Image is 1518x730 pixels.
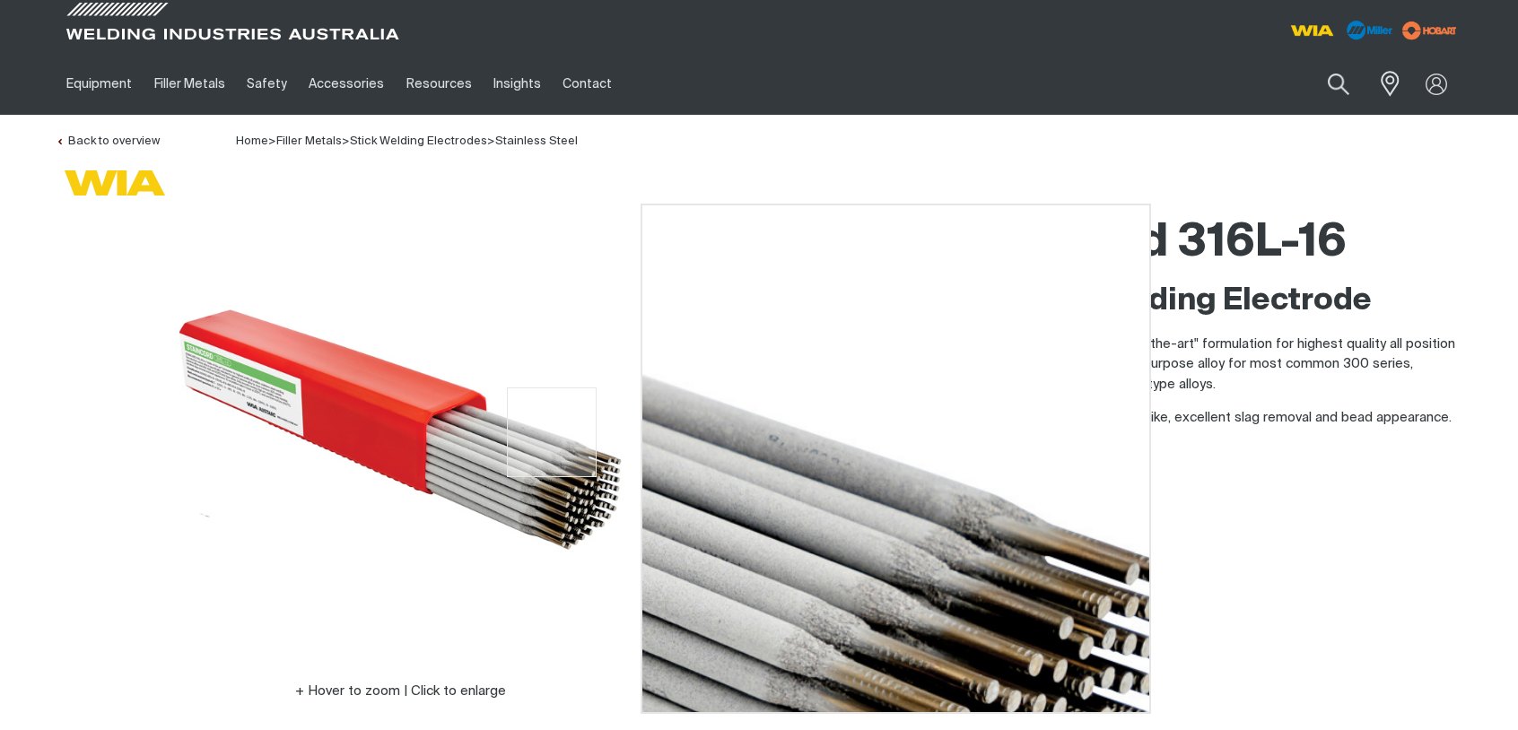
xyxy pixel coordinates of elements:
p: The Austarc Staincord 316L-16 stick electrode is a "state-of-the-art" formulation for highest qua... [773,335,1462,395]
a: Stick Welding Electrodes [350,135,487,147]
a: Filler Metals [143,53,235,115]
a: Resources [396,53,483,115]
a: Insights [483,53,552,115]
button: Search products [1308,63,1369,105]
label: Variants [773,496,833,511]
span: > [268,135,276,147]
span: WHERE TO BUY [805,587,939,616]
a: Equipment [56,53,143,115]
span: Home [236,135,268,147]
a: Safety [236,53,298,115]
a: Home [236,134,268,147]
input: Product name or item number... [1286,63,1369,105]
img: Austarc Staincord 316L-16 [176,205,624,654]
a: Filler Metals [276,135,342,147]
a: WHERE TO BUY [773,585,941,618]
strong: Processes: [773,449,842,463]
a: Contact [552,53,623,115]
div: MMAW, SMAW [773,447,1462,467]
a: Accessories [298,53,395,115]
span: Select a variant [773,539,991,560]
a: Stainless Steel [495,135,578,147]
nav: Main [56,53,1111,115]
h1: Austarc Staincord 316L-16 [773,214,1462,273]
p: Extra smooth running, it provides high arc stability, easy re-strike, excellent slag removal and ... [773,408,1462,429]
button: Hover to zoom | Click to enlarge [284,681,517,702]
a: Back to overview of Stick Welding Electrodes [56,135,160,147]
h2: Stainless Steel Stick Welding Electrode [773,282,1462,321]
span: > [487,135,495,147]
span: > [342,135,350,147]
img: miller [1397,17,1462,44]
